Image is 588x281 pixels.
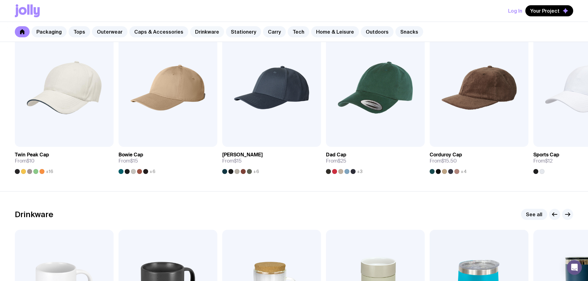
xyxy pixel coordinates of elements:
[119,152,143,158] h3: Bowie Cap
[361,26,394,37] a: Outdoors
[263,26,286,37] a: Carry
[525,5,573,16] button: Your Project
[521,209,547,220] a: See all
[326,152,346,158] h3: Dad Cap
[508,5,522,16] button: Log In
[129,26,188,37] a: Caps & Accessories
[15,147,114,174] a: Twin Peak CapFrom$10+16
[222,147,321,174] a: [PERSON_NAME]From$15+6
[533,158,553,164] span: From
[46,169,53,174] span: +16
[461,169,467,174] span: +4
[27,158,35,164] span: $10
[92,26,127,37] a: Outerwear
[395,26,423,37] a: Snacks
[15,152,49,158] h3: Twin Peak Cap
[15,158,35,164] span: From
[234,158,242,164] span: $15
[31,26,67,37] a: Packaging
[357,169,363,174] span: +3
[326,147,425,174] a: Dad CapFrom$25+3
[119,147,217,174] a: Bowie CapFrom$15+6
[226,26,261,37] a: Stationery
[441,158,457,164] span: $15.50
[149,169,155,174] span: +6
[430,147,528,174] a: Corduroy CapFrom$15.50+4
[288,26,309,37] a: Tech
[222,152,263,158] h3: [PERSON_NAME]
[69,26,90,37] a: Tops
[311,26,359,37] a: Home & Leisure
[530,8,560,14] span: Your Project
[190,26,224,37] a: Drinkware
[430,152,462,158] h3: Corduroy Cap
[430,158,457,164] span: From
[338,158,346,164] span: $25
[15,210,53,219] h2: Drinkware
[545,158,553,164] span: $12
[222,158,242,164] span: From
[253,169,259,174] span: +6
[533,152,559,158] h3: Sports Cap
[326,158,346,164] span: From
[130,158,138,164] span: $15
[567,260,582,275] div: Open Intercom Messenger
[119,158,138,164] span: From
